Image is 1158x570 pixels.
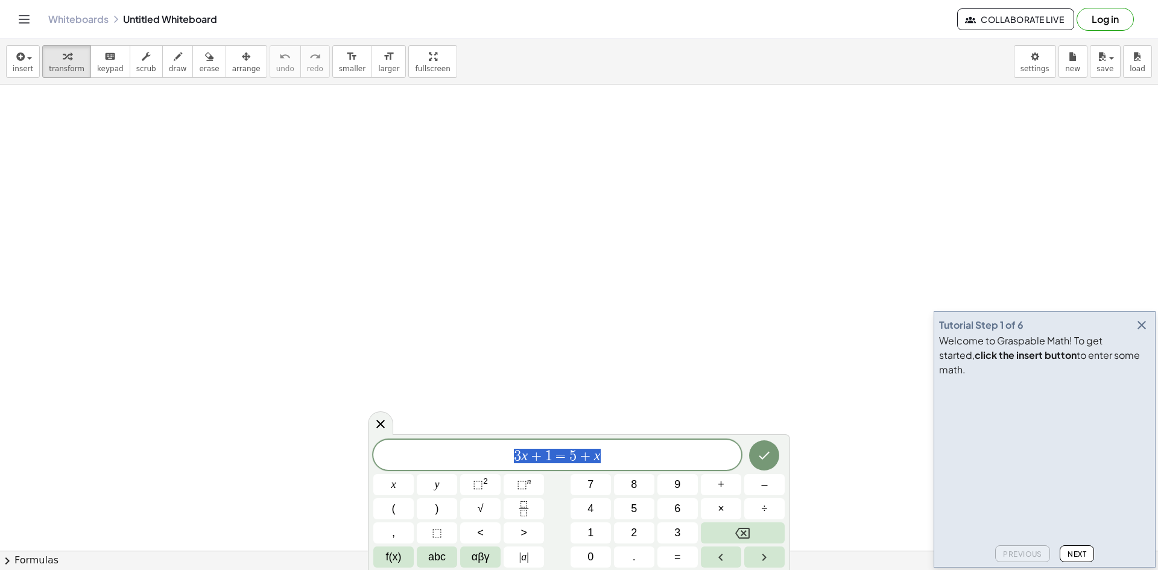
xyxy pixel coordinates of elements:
[386,549,402,565] span: f(x)
[519,549,529,565] span: a
[571,474,611,495] button: 7
[614,498,654,519] button: 5
[571,522,611,543] button: 1
[521,448,528,463] var: x
[761,477,767,493] span: –
[633,549,636,565] span: .
[415,65,450,73] span: fullscreen
[232,65,261,73] span: arrange
[1060,545,1094,562] button: Next
[545,449,552,463] span: 1
[192,45,226,78] button: erase
[169,65,187,73] span: draw
[657,546,698,568] button: Equals
[587,549,593,565] span: 0
[1068,549,1086,559] span: Next
[939,334,1150,377] div: Welcome to Graspable Math! To get started, to enter some math.
[718,501,724,517] span: ×
[520,525,527,541] span: >
[383,49,394,64] i: format_size
[657,522,698,543] button: 3
[614,546,654,568] button: .
[1096,65,1113,73] span: save
[472,549,490,565] span: αβγ
[514,449,521,463] span: 3
[460,474,501,495] button: Squared
[701,498,741,519] button: Times
[14,10,34,29] button: Toggle navigation
[504,522,544,543] button: Greater than
[957,8,1074,30] button: Collaborate Live
[587,501,593,517] span: 4
[587,477,593,493] span: 7
[657,498,698,519] button: 6
[744,546,785,568] button: Right arrow
[435,501,439,517] span: )
[657,474,698,495] button: 9
[279,49,291,64] i: undo
[552,449,570,463] span: =
[48,13,109,25] a: Whiteboards
[1090,45,1121,78] button: save
[504,546,544,568] button: Absolute value
[199,65,219,73] span: erase
[417,498,457,519] button: )
[276,65,294,73] span: undo
[428,549,446,565] span: abc
[1130,65,1145,73] span: load
[373,522,414,543] button: ,
[571,498,611,519] button: 4
[631,501,637,517] span: 5
[373,474,414,495] button: x
[478,501,484,517] span: √
[1020,65,1049,73] span: settings
[307,65,323,73] span: redo
[527,551,529,563] span: |
[504,474,544,495] button: Superscript
[373,546,414,568] button: Functions
[90,45,130,78] button: keyboardkeypad
[674,477,680,493] span: 9
[527,477,531,486] sup: n
[701,546,741,568] button: Left arrow
[97,65,124,73] span: keypad
[346,49,358,64] i: format_size
[528,449,545,463] span: +
[1058,45,1087,78] button: new
[1014,45,1056,78] button: settings
[594,448,601,463] var: x
[674,525,680,541] span: 3
[744,498,785,519] button: Divide
[587,525,593,541] span: 1
[762,501,768,517] span: ÷
[631,477,637,493] span: 8
[967,14,1064,25] span: Collaborate Live
[614,522,654,543] button: 2
[519,551,522,563] span: |
[417,546,457,568] button: Alphabet
[1065,65,1080,73] span: new
[504,498,544,519] button: Fraction
[631,525,637,541] span: 2
[130,45,163,78] button: scrub
[392,501,396,517] span: (
[6,45,40,78] button: insert
[417,474,457,495] button: y
[744,474,785,495] button: Minus
[270,45,301,78] button: undoundo
[939,318,1024,332] div: Tutorial Step 1 of 6
[104,49,116,64] i: keyboard
[473,478,483,490] span: ⬚
[162,45,194,78] button: draw
[1077,8,1134,31] button: Log in
[460,522,501,543] button: Less than
[432,525,442,541] span: ⬚
[49,65,84,73] span: transform
[408,45,457,78] button: fullscreen
[517,478,527,490] span: ⬚
[42,45,91,78] button: transform
[226,45,267,78] button: arrange
[975,349,1077,361] b: click the insert button
[373,498,414,519] button: (
[460,546,501,568] button: Greek alphabet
